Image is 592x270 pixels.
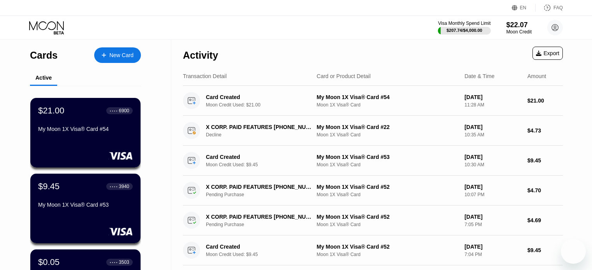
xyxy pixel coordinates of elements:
[35,75,52,81] div: Active
[206,162,321,167] div: Moon Credit Used: $9.45
[317,73,371,79] div: Card or Product Detail
[520,5,527,10] div: EN
[30,50,58,61] div: Cards
[464,94,521,100] div: [DATE]
[183,146,563,176] div: Card CreatedMoon Credit Used: $9.45My Moon 1X Visa® Card #53Moon 1X Visa® Card[DATE]10:30 AM$9.45
[464,73,494,79] div: Date & Time
[109,52,134,59] div: New Card
[464,192,521,197] div: 10:07 PM
[512,4,536,12] div: EN
[527,157,563,164] div: $9.45
[206,184,313,190] div: X CORP. PAID FEATURES [PHONE_NUMBER] US
[206,244,313,250] div: Card Created
[317,214,458,220] div: My Moon 1X Visa® Card #52
[464,162,521,167] div: 10:30 AM
[183,176,563,206] div: X CORP. PAID FEATURES [PHONE_NUMBER] USPending PurchaseMy Moon 1X Visa® Card #52Moon 1X Visa® Car...
[464,252,521,257] div: 7:04 PM
[527,187,563,193] div: $4.70
[206,252,321,257] div: Moon Credit Used: $9.45
[30,98,141,167] div: $21.00● ● ● ●6900My Moon 1X Visa® Card #54
[38,257,60,267] div: $0.05
[317,94,458,100] div: My Moon 1X Visa® Card #54
[30,174,141,243] div: $9.45● ● ● ●3940My Moon 1X Visa® Card #53
[536,50,559,56] div: Export
[527,73,546,79] div: Amount
[206,132,321,138] div: Decline
[464,124,521,130] div: [DATE]
[561,239,586,264] iframe: Dugme za pokretanje prozora za razmenu poruka
[527,127,563,134] div: $4.73
[206,94,313,100] div: Card Created
[317,252,458,257] div: Moon 1X Visa® Card
[206,154,313,160] div: Card Created
[317,244,458,250] div: My Moon 1X Visa® Card #52
[119,260,129,265] div: 3503
[438,21,490,35] div: Visa Monthly Spend Limit$207.74/$4,000.00
[317,154,458,160] div: My Moon 1X Visa® Card #53
[38,181,60,192] div: $9.45
[446,28,482,33] div: $207.74 / $4,000.00
[464,244,521,250] div: [DATE]
[464,154,521,160] div: [DATE]
[183,116,563,146] div: X CORP. PAID FEATURES [PHONE_NUMBER] USDeclineMy Moon 1X Visa® Card #22Moon 1X Visa® Card[DATE]10...
[183,206,563,235] div: X CORP. PAID FEATURES [PHONE_NUMBER] USPending PurchaseMy Moon 1X Visa® Card #52Moon 1X Visa® Car...
[206,124,313,130] div: X CORP. PAID FEATURES [PHONE_NUMBER] US
[506,21,532,29] div: $22.07
[464,214,521,220] div: [DATE]
[38,126,133,132] div: My Moon 1X Visa® Card #54
[506,21,532,35] div: $22.07Moon Credit
[553,5,563,10] div: FAQ
[183,73,227,79] div: Transaction Detail
[110,261,118,263] div: ● ● ● ●
[317,132,458,138] div: Moon 1X Visa® Card
[110,185,118,188] div: ● ● ● ●
[94,47,141,63] div: New Card
[464,184,521,190] div: [DATE]
[438,21,490,26] div: Visa Monthly Spend Limit
[183,50,218,61] div: Activity
[317,124,458,130] div: My Moon 1X Visa® Card #22
[206,214,313,220] div: X CORP. PAID FEATURES [PHONE_NUMBER] US
[38,106,64,116] div: $21.00
[110,110,118,112] div: ● ● ● ●
[527,98,563,104] div: $21.00
[119,184,129,189] div: 3940
[206,222,321,227] div: Pending Purchase
[536,4,563,12] div: FAQ
[317,162,458,167] div: Moon 1X Visa® Card
[317,222,458,227] div: Moon 1X Visa® Card
[119,108,129,113] div: 6900
[38,202,133,208] div: My Moon 1X Visa® Card #53
[206,102,321,108] div: Moon Credit Used: $21.00
[464,222,521,227] div: 7:05 PM
[317,192,458,197] div: Moon 1X Visa® Card
[206,192,321,197] div: Pending Purchase
[317,102,458,108] div: Moon 1X Visa® Card
[317,184,458,190] div: My Moon 1X Visa® Card #52
[183,235,563,265] div: Card CreatedMoon Credit Used: $9.45My Moon 1X Visa® Card #52Moon 1X Visa® Card[DATE]7:04 PM$9.45
[464,102,521,108] div: 11:28 AM
[532,47,563,60] div: Export
[183,86,563,116] div: Card CreatedMoon Credit Used: $21.00My Moon 1X Visa® Card #54Moon 1X Visa® Card[DATE]11:28 AM$21.00
[506,29,532,35] div: Moon Credit
[527,217,563,223] div: $4.69
[464,132,521,138] div: 10:35 AM
[527,247,563,253] div: $9.45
